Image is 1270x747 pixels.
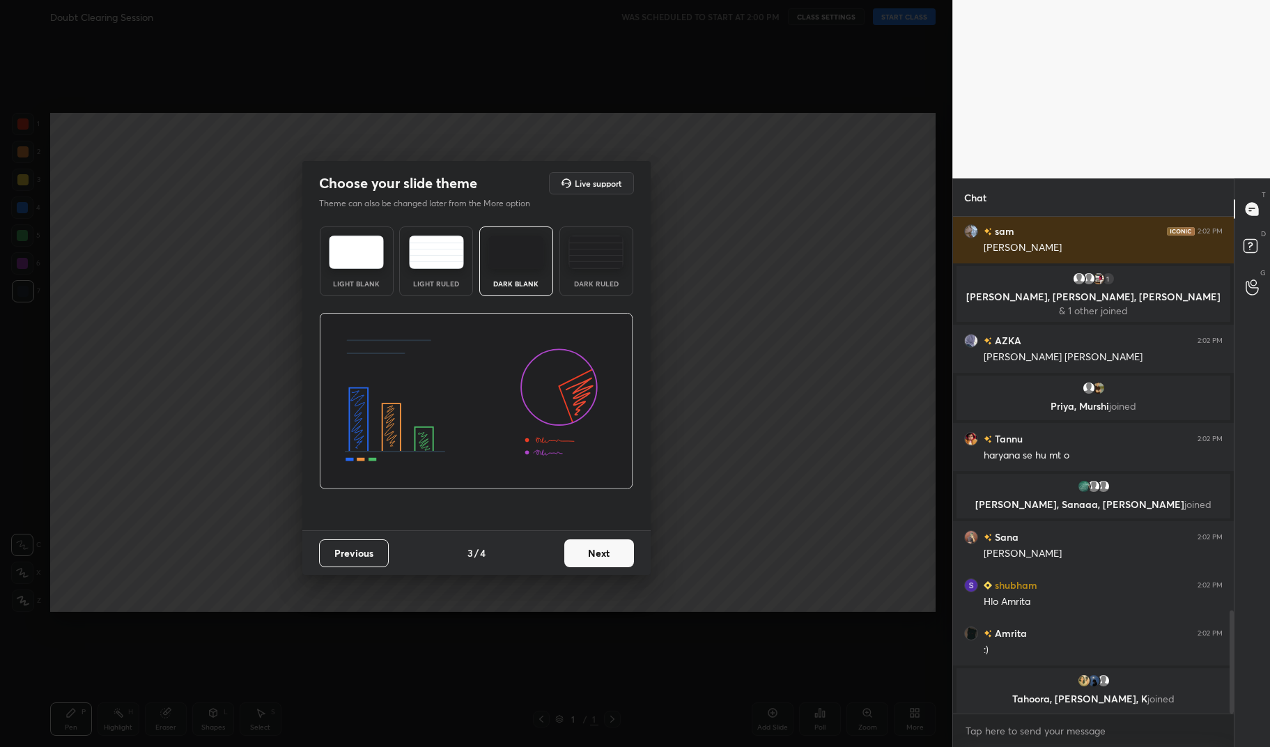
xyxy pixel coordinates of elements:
div: Dark Ruled [568,280,624,287]
h2: Choose your slide theme [319,174,477,192]
div: Light Blank [329,280,385,287]
p: Chat [953,179,998,216]
div: Light Ruled [408,280,464,287]
p: G [1260,268,1266,278]
p: D [1261,229,1266,239]
h4: / [474,546,479,560]
img: darkRuledTheme.de295e13.svg [568,236,624,269]
img: lightRuledTheme.5fabf969.svg [409,236,464,269]
img: darkThemeBanner.d06ce4a2.svg [319,313,633,490]
p: Theme can also be changed later from the More option [319,197,545,210]
h5: Live support [575,179,621,187]
div: grid [953,217,1234,714]
button: Previous [319,539,389,567]
img: lightTheme.e5ed3b09.svg [329,236,384,269]
h4: 4 [480,546,486,560]
img: darkTheme.f0cc69e5.svg [488,236,543,269]
button: Next [564,539,634,567]
h4: 3 [467,546,473,560]
p: T [1262,190,1266,200]
div: Dark Blank [488,280,544,287]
